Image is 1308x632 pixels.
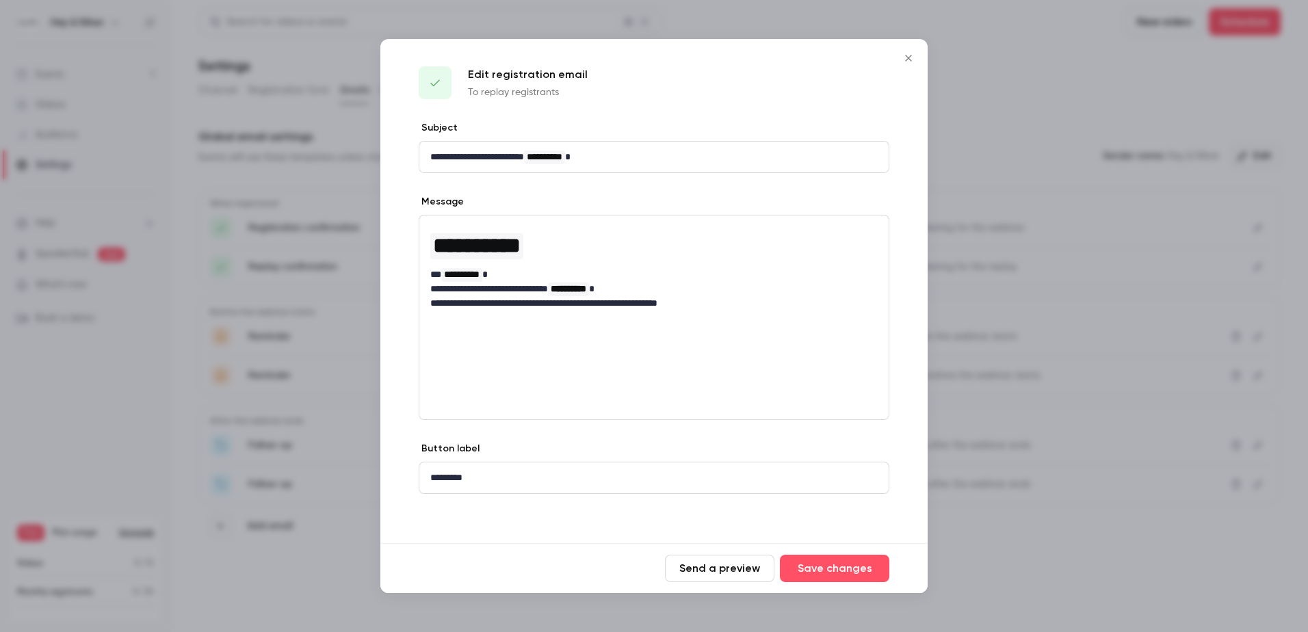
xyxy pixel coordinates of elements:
p: To replay registrants [468,85,588,99]
label: Button label [419,442,480,456]
div: editor [419,142,889,172]
button: Send a preview [665,555,774,582]
label: Message [419,195,464,209]
div: editor [419,462,889,493]
button: Save changes [780,555,889,582]
button: Close [895,44,922,72]
div: editor [419,215,889,319]
label: Subject [419,121,458,135]
p: Edit registration email [468,66,588,83]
